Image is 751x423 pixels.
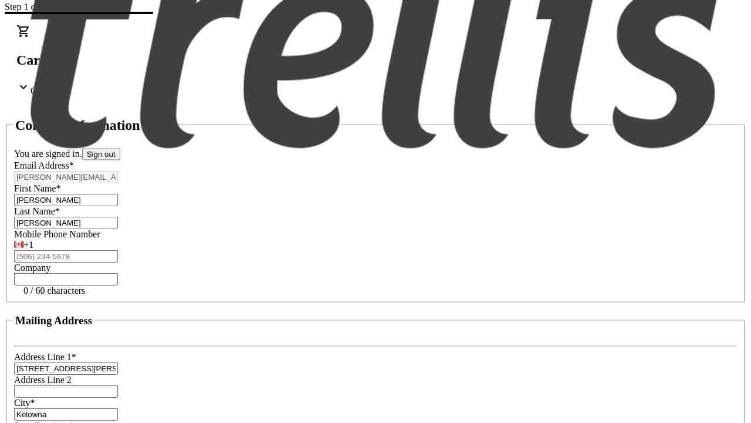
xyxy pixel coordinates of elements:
label: Mobile Phone Number [14,229,100,239]
input: (506) 234-5678 [14,250,118,263]
tr-character-limit: 0 / 60 characters [23,286,85,296]
label: Address Line 1* [14,352,76,362]
input: Address [14,362,118,375]
label: Address Line 2 [14,375,72,385]
input: City [14,408,118,421]
label: City* [14,398,35,408]
h3: Mailing Address [15,314,92,327]
label: Company [14,263,50,273]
